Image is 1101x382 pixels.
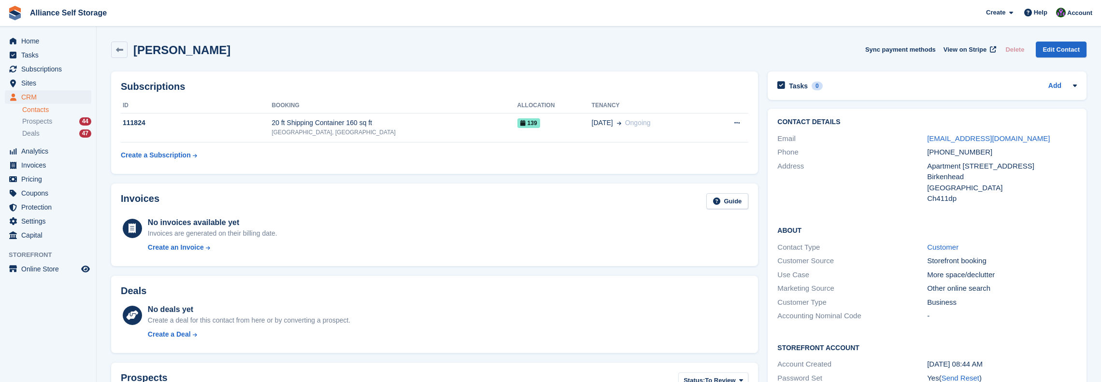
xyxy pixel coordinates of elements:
h2: Storefront Account [777,342,1077,352]
h2: About [777,225,1077,235]
span: [DATE] [592,118,613,128]
h2: Deals [121,285,146,297]
a: Create a Subscription [121,146,197,164]
h2: [PERSON_NAME] [133,43,230,57]
span: Deals [22,129,40,138]
div: Account Created [777,359,927,370]
h2: Contact Details [777,118,1077,126]
a: [EMAIL_ADDRESS][DOMAIN_NAME] [927,134,1050,142]
a: Edit Contact [1036,42,1087,57]
div: - [927,311,1077,322]
a: menu [5,228,91,242]
div: Create a Deal [148,329,191,340]
div: Ch411dp [927,193,1077,204]
div: Contact Type [777,242,927,253]
a: menu [5,186,91,200]
a: Deals 47 [22,128,91,139]
a: menu [5,214,91,228]
div: More space/declutter [927,269,1077,281]
span: Prospects [22,117,52,126]
th: Booking [272,98,517,113]
div: 0 [812,82,823,90]
a: Customer [927,243,958,251]
div: Accounting Nominal Code [777,311,927,322]
div: Use Case [777,269,927,281]
span: Storefront [9,250,96,260]
a: Contacts [22,105,91,114]
div: 111824 [121,118,272,128]
span: Coupons [21,186,79,200]
a: menu [5,262,91,276]
a: menu [5,62,91,76]
span: Settings [21,214,79,228]
a: View on Stripe [940,42,998,57]
div: Invoices are generated on their billing date. [148,228,277,239]
a: menu [5,90,91,104]
span: Help [1034,8,1047,17]
a: Add [1048,81,1061,92]
a: menu [5,34,91,48]
div: [GEOGRAPHIC_DATA] [927,183,1077,194]
span: Tasks [21,48,79,62]
span: Invoices [21,158,79,172]
div: Create a Subscription [121,150,191,160]
span: Analytics [21,144,79,158]
span: Protection [21,200,79,214]
div: No deals yet [148,304,350,315]
a: Guide [706,193,749,209]
img: stora-icon-8386f47178a22dfd0bd8f6a31ec36ba5ce8667c1dd55bd0f319d3a0aa187defe.svg [8,6,22,20]
div: Marketing Source [777,283,927,294]
a: menu [5,172,91,186]
a: menu [5,200,91,214]
div: Create a deal for this contact from here or by converting a prospect. [148,315,350,325]
span: View on Stripe [944,45,987,55]
th: ID [121,98,272,113]
span: Sites [21,76,79,90]
a: Send Reset [942,374,979,382]
span: Create [986,8,1005,17]
span: Ongoing [625,119,651,127]
a: Create a Deal [148,329,350,340]
div: Business [927,297,1077,308]
span: Account [1067,8,1092,18]
div: Customer Source [777,255,927,267]
span: Online Store [21,262,79,276]
div: Phone [777,147,927,158]
button: Delete [1001,42,1028,57]
th: Tenancy [592,98,709,113]
a: menu [5,48,91,62]
a: Prospects 44 [22,116,91,127]
div: No invoices available yet [148,217,277,228]
div: [DATE] 08:44 AM [927,359,1077,370]
a: Alliance Self Storage [26,5,111,21]
h2: Invoices [121,193,159,209]
h2: Subscriptions [121,81,748,92]
div: 47 [79,129,91,138]
span: Home [21,34,79,48]
button: Sync payment methods [865,42,936,57]
a: menu [5,158,91,172]
div: [GEOGRAPHIC_DATA], [GEOGRAPHIC_DATA] [272,128,517,137]
div: 44 [79,117,91,126]
a: menu [5,144,91,158]
div: [PHONE_NUMBER] [927,147,1077,158]
div: Create an Invoice [148,242,204,253]
span: ( ) [939,374,982,382]
div: Storefront booking [927,255,1077,267]
span: Pricing [21,172,79,186]
span: 139 [517,118,540,128]
span: Capital [21,228,79,242]
div: Address [777,161,927,204]
div: Customer Type [777,297,927,308]
div: Birkenhead [927,171,1077,183]
img: Romilly Norton [1056,8,1066,17]
div: 20 ft Shipping Container 160 sq ft [272,118,517,128]
div: Apartment [STREET_ADDRESS] [927,161,1077,172]
h2: Tasks [789,82,808,90]
span: Subscriptions [21,62,79,76]
th: Allocation [517,98,592,113]
span: CRM [21,90,79,104]
a: Preview store [80,263,91,275]
a: Create an Invoice [148,242,277,253]
a: menu [5,76,91,90]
